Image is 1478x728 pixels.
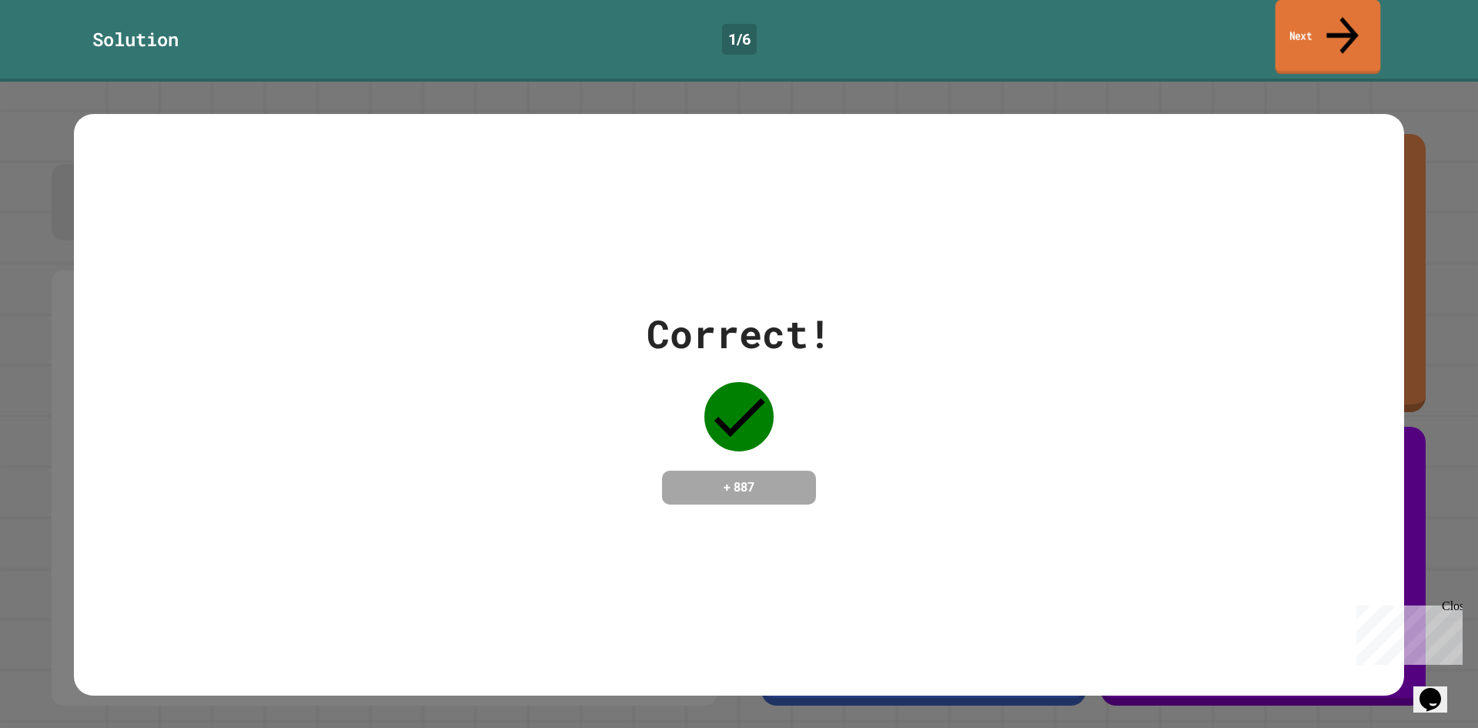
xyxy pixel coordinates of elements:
div: Correct! [647,305,831,363]
div: Chat with us now!Close [6,6,106,98]
iframe: chat widget [1413,666,1463,713]
div: 1 / 6 [722,24,757,55]
iframe: chat widget [1350,599,1463,665]
h4: + 887 [677,478,801,497]
div: Solution [92,25,179,53]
